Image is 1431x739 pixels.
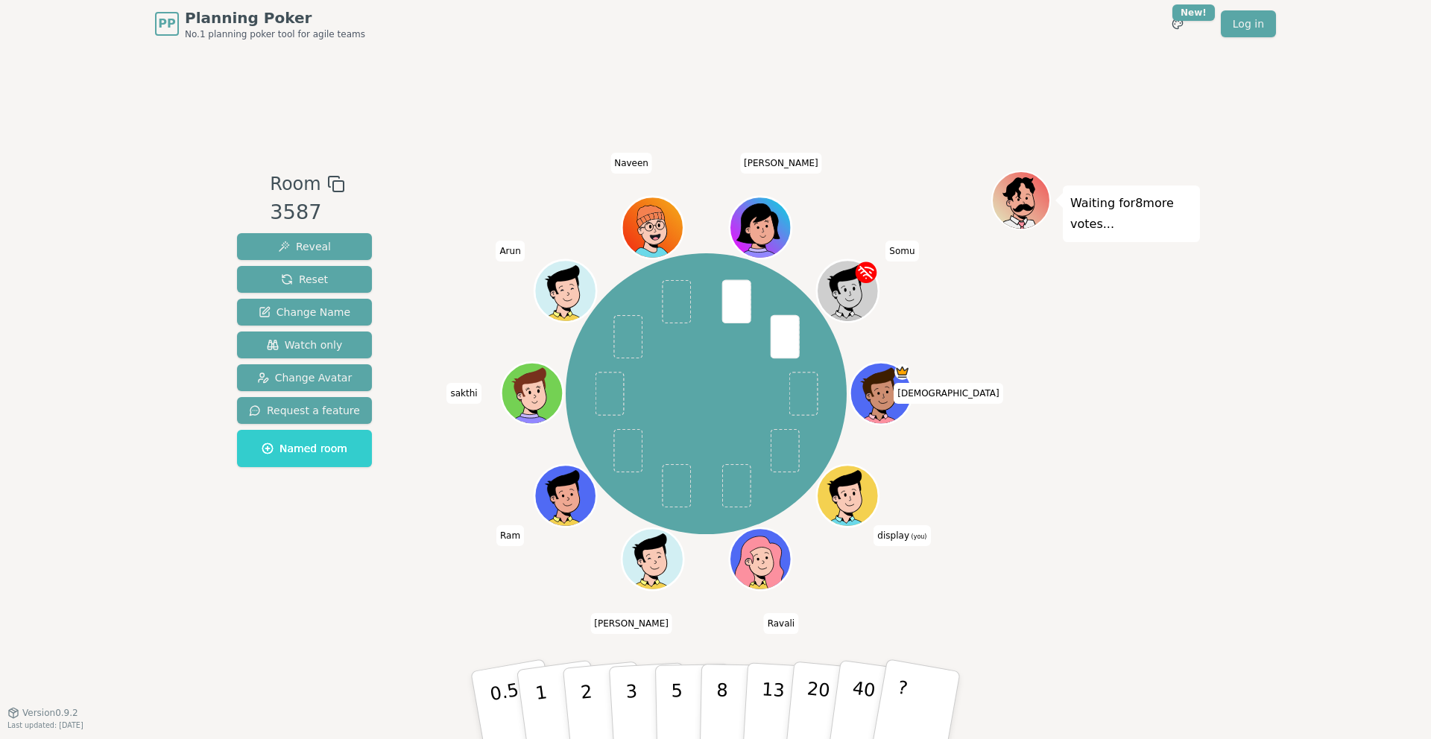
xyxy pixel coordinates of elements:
[496,525,524,546] span: Click to change your name
[237,397,372,424] button: Request a feature
[237,430,372,467] button: Named room
[237,299,372,326] button: Change Name
[237,332,372,358] button: Watch only
[155,7,365,40] a: PPPlanning PokerNo.1 planning poker tool for agile teams
[281,272,328,287] span: Reset
[590,613,672,634] span: Click to change your name
[7,707,78,719] button: Version0.9.2
[818,467,876,525] button: Click to change your avatar
[446,383,481,404] span: Click to change your name
[237,364,372,391] button: Change Avatar
[267,337,343,352] span: Watch only
[257,370,353,385] span: Change Avatar
[894,364,910,380] span: Shiva is the host
[237,233,372,260] button: Reveal
[1221,10,1276,37] a: Log in
[185,28,365,40] span: No.1 planning poker tool for agile teams
[740,153,822,174] span: Click to change your name
[610,153,652,174] span: Click to change your name
[874,525,930,546] span: Click to change your name
[22,707,78,719] span: Version 0.9.2
[237,266,372,293] button: Reset
[7,721,83,729] span: Last updated: [DATE]
[496,241,524,261] span: Click to change your name
[278,239,331,254] span: Reveal
[1070,193,1192,235] p: Waiting for 8 more votes...
[185,7,365,28] span: Planning Poker
[270,197,344,228] div: 3587
[259,305,350,320] span: Change Name
[894,383,1002,404] span: Click to change your name
[885,241,918,261] span: Click to change your name
[262,441,347,456] span: Named room
[158,15,175,33] span: PP
[1172,4,1215,21] div: New!
[909,533,927,540] span: (you)
[1164,10,1191,37] button: New!
[270,171,320,197] span: Room
[249,403,360,418] span: Request a feature
[764,613,799,634] span: Click to change your name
